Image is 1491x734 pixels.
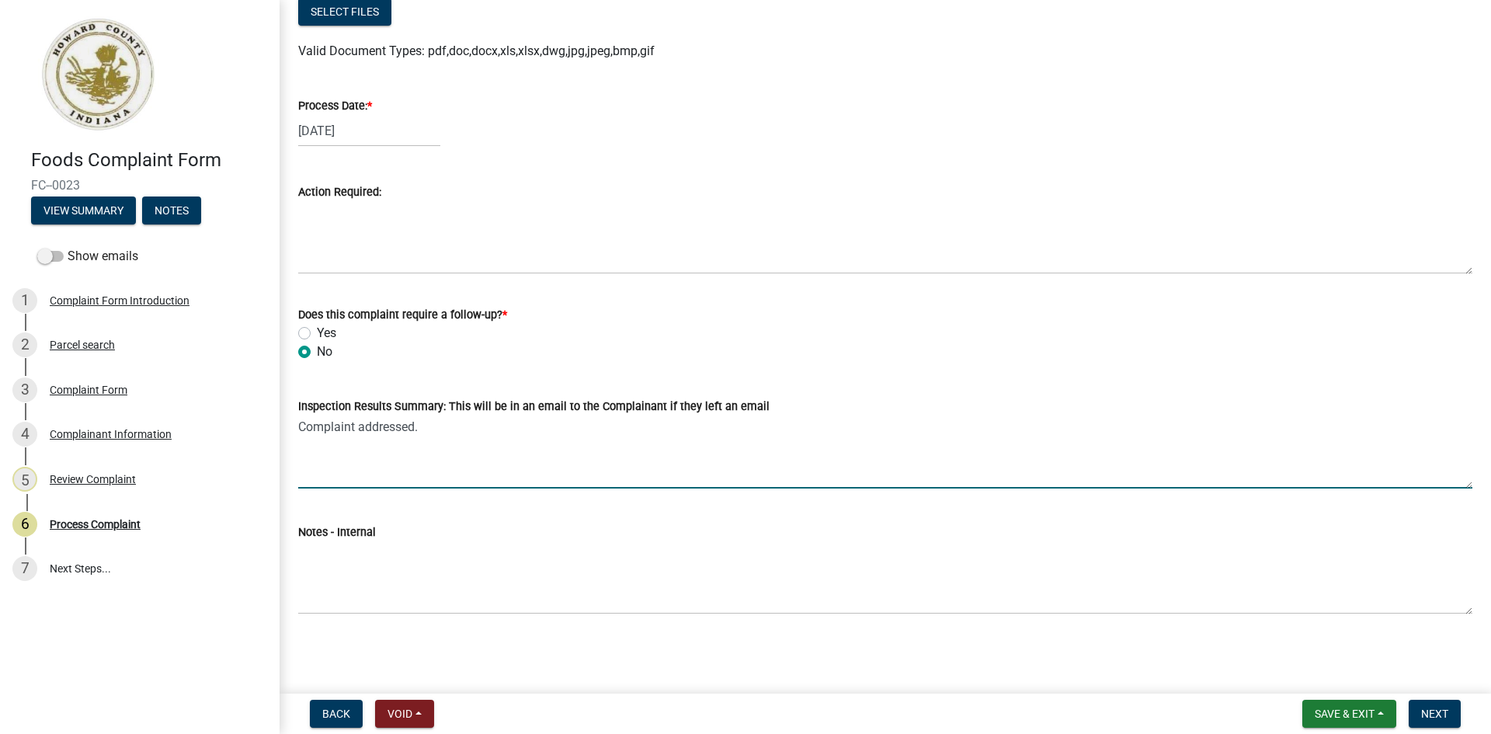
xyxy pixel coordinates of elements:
div: Process Complaint [50,519,141,530]
div: Complaint Form Introduction [50,295,189,306]
wm-modal-confirm: Summary [31,205,136,217]
label: Does this complaint require a follow-up? [298,310,507,321]
label: Show emails [37,247,138,266]
label: Action Required: [298,187,381,198]
span: Void [388,708,412,720]
div: 3 [12,377,37,402]
div: Complainant Information [50,429,172,440]
wm-modal-confirm: Notes [142,205,201,217]
label: Notes - Internal [298,527,376,538]
button: Back [310,700,363,728]
div: 6 [12,512,37,537]
label: Yes [317,324,336,343]
span: Valid Document Types: pdf,doc,docx,xls,xlsx,dwg,jpg,jpeg,bmp,gif [298,43,655,58]
div: 2 [12,332,37,357]
div: 4 [12,422,37,447]
label: No [317,343,332,361]
button: Void [375,700,434,728]
span: Save & Exit [1315,708,1375,720]
button: Notes [142,197,201,224]
div: Parcel search [50,339,115,350]
label: Inspection Results Summary: This will be in an email to the Complainant if they left an email [298,402,770,412]
div: 7 [12,556,37,581]
label: Process Date: [298,101,372,112]
div: Complaint Form [50,384,127,395]
span: Next [1421,708,1448,720]
div: 5 [12,467,37,492]
img: Howard County, Indiana [31,16,164,133]
button: Next [1409,700,1461,728]
span: Back [322,708,350,720]
div: Review Complaint [50,474,136,485]
input: mm/dd/yyyy [298,115,440,147]
button: View Summary [31,197,136,224]
button: Save & Exit [1302,700,1396,728]
h4: Foods Complaint Form [31,149,267,172]
div: 1 [12,288,37,313]
span: FC--0023 [31,178,248,193]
